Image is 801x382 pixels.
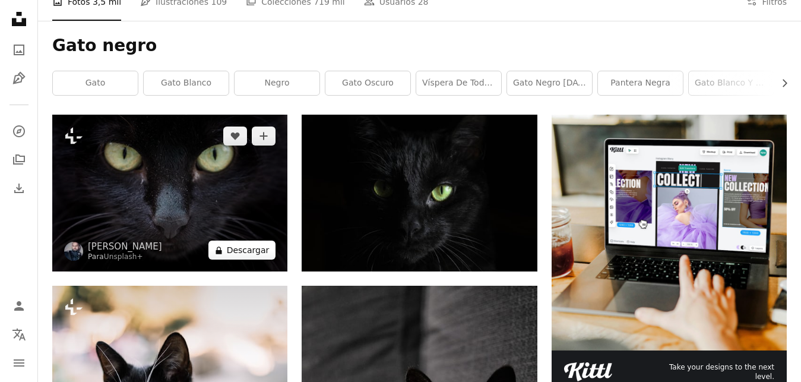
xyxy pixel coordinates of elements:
h1: Gato negro [52,35,787,56]
a: Iniciar sesión / Registrarse [7,294,31,318]
button: desplazar lista a la derecha [774,71,787,95]
a: Ilustraciones [7,67,31,90]
a: Fotografía macro de gato negro [302,188,537,198]
a: Explorar [7,119,31,143]
div: Para [88,252,162,262]
button: Descargar [208,241,276,260]
a: Colecciones [7,148,31,172]
a: Unsplash+ [104,252,143,261]
a: pantera negra [598,71,683,95]
a: negro [235,71,319,95]
button: Menú [7,351,31,375]
button: Añade a la colección [252,127,276,146]
a: Historial de descargas [7,176,31,200]
img: file-1719664959749-d56c4ff96871image [552,115,787,350]
a: gato [53,71,138,95]
a: [PERSON_NAME] [88,241,162,252]
img: Un primer plano de un gato negro con ojos verdes [52,115,287,271]
button: Me gusta [223,127,247,146]
img: Ve al perfil de Neven Krcmarek [64,242,83,261]
a: Víspera de Todos los [PERSON_NAME] [416,71,501,95]
a: Gato blanco y negro [689,71,774,95]
a: Inicio — Unsplash [7,7,31,33]
a: Gato oscuro [325,71,410,95]
a: Gato negro [DATE] [507,71,592,95]
a: gato blanco [144,71,229,95]
button: Idioma [7,323,31,346]
img: Fotografía macro de gato negro [302,115,537,271]
img: file-1711049718225-ad48364186d3image [564,362,613,381]
a: Un primer plano de un gato negro con ojos verdes [52,188,287,198]
a: Fotos [7,38,31,62]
